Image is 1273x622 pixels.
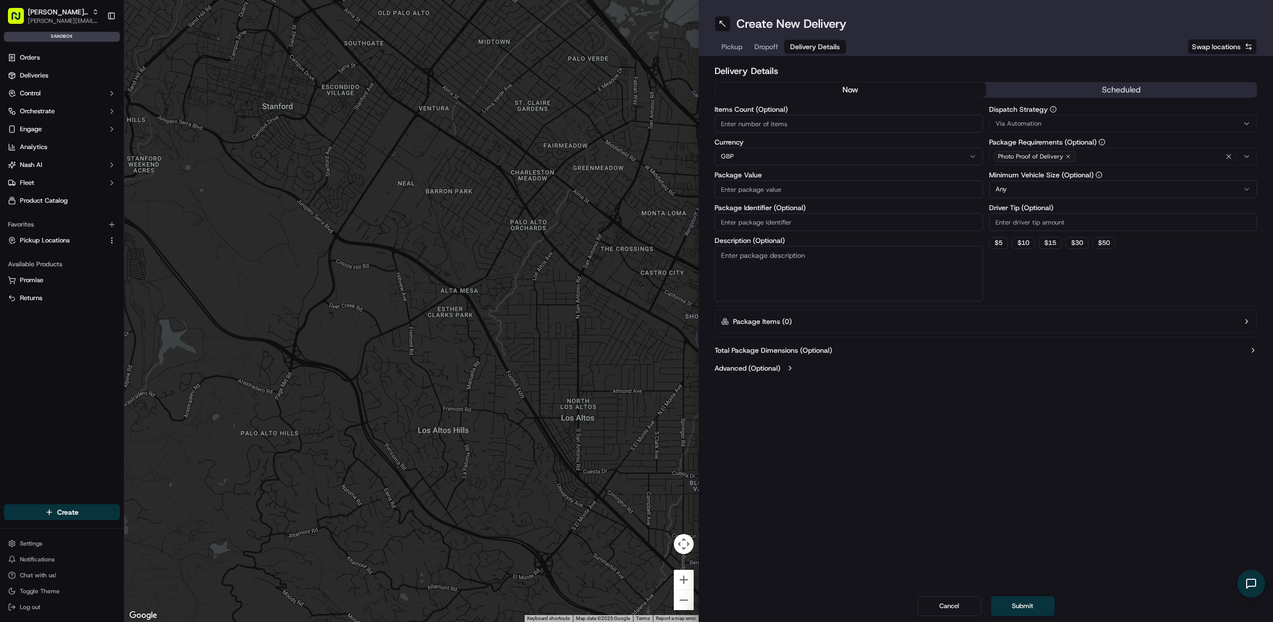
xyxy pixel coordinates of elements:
[733,316,792,326] label: Package Items ( 0 )
[715,363,780,373] label: Advanced (Optional)
[674,570,694,590] button: Zoom in
[57,507,79,517] span: Create
[1192,42,1241,52] span: Swap locations
[20,276,43,285] span: Promise
[4,121,120,137] button: Engage
[998,153,1063,160] span: Photo Proof of Delivery
[1066,237,1089,249] button: $30
[20,178,34,187] span: Fleet
[4,568,120,582] button: Chat with us!
[636,616,650,621] a: Terms (opens in new tab)
[656,616,696,621] a: Report a map error
[4,233,120,248] button: Pickup Locations
[20,125,42,134] span: Engage
[20,107,55,116] span: Orchestrate
[715,82,986,97] button: now
[4,103,120,119] button: Orchestrate
[4,504,120,520] button: Create
[715,139,983,146] label: Currency
[127,609,160,622] a: Open this area in Google Maps (opens a new window)
[1092,237,1115,249] button: $50
[715,310,1257,333] button: Package Items (0)
[4,68,120,83] a: Deliveries
[1098,139,1105,146] button: Package Requirements (Optional)
[127,609,160,622] img: Google
[20,71,48,80] span: Deliveries
[715,180,983,198] input: Enter package value
[917,596,981,616] button: Cancel
[20,571,56,579] span: Chat with us!
[28,7,88,17] button: [PERSON_NAME] Org
[4,290,120,306] button: Returns
[1050,106,1057,113] button: Dispatch Strategy
[4,552,120,566] button: Notifications
[4,175,120,191] button: Fleet
[715,345,832,355] label: Total Package Dimensions (Optional)
[996,119,1041,128] span: Via Automation
[754,42,778,52] span: Dropoff
[715,171,983,178] label: Package Value
[715,204,983,211] label: Package Identifier (Optional)
[527,615,570,622] button: Keyboard shortcuts
[989,139,1258,146] label: Package Requirements (Optional)
[20,196,68,205] span: Product Catalog
[8,294,116,303] a: Returns
[20,603,40,611] span: Log out
[4,85,120,101] button: Control
[8,276,116,285] a: Promise
[20,53,40,62] span: Orders
[1095,171,1102,178] button: Minimum Vehicle Size (Optional)
[20,160,42,169] span: Nash AI
[4,139,120,155] a: Analytics
[989,106,1258,113] label: Dispatch Strategy
[4,32,120,42] div: sandbox
[715,64,1257,78] h2: Delivery Details
[4,537,120,550] button: Settings
[790,42,840,52] span: Delivery Details
[989,115,1258,133] button: Via Automation
[989,237,1008,249] button: $5
[989,213,1258,231] input: Enter driver tip amount
[28,17,99,25] button: [PERSON_NAME][EMAIL_ADDRESS][DOMAIN_NAME]
[576,616,630,621] span: Map data ©2025 Google
[4,584,120,598] button: Toggle Theme
[715,115,983,133] input: Enter number of items
[989,148,1258,165] button: Photo Proof of Delivery
[20,540,42,547] span: Settings
[674,534,694,554] button: Map camera controls
[8,236,104,245] a: Pickup Locations
[4,157,120,173] button: Nash AI
[4,50,120,66] a: Orders
[20,587,60,595] span: Toggle Theme
[1012,237,1035,249] button: $10
[20,555,55,563] span: Notifications
[674,590,694,610] button: Zoom out
[715,345,1257,355] button: Total Package Dimensions (Optional)
[20,236,70,245] span: Pickup Locations
[4,272,120,288] button: Promise
[4,193,120,209] a: Product Catalog
[715,363,1257,373] button: Advanced (Optional)
[991,596,1055,616] button: Submit
[1237,570,1265,598] button: Open chat
[986,82,1257,97] button: scheduled
[1039,237,1062,249] button: $15
[715,106,983,113] label: Items Count (Optional)
[4,600,120,614] button: Log out
[20,294,42,303] span: Returns
[20,143,47,152] span: Analytics
[4,256,120,272] div: Available Products
[1187,39,1257,55] button: Swap locations
[4,217,120,233] div: Favorites
[989,204,1258,211] label: Driver Tip (Optional)
[722,42,742,52] span: Pickup
[989,171,1258,178] label: Minimum Vehicle Size (Optional)
[715,213,983,231] input: Enter package identifier
[736,16,846,32] h1: Create New Delivery
[20,89,41,98] span: Control
[715,237,983,244] label: Description (Optional)
[4,4,103,28] button: [PERSON_NAME] Org[PERSON_NAME][EMAIL_ADDRESS][DOMAIN_NAME]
